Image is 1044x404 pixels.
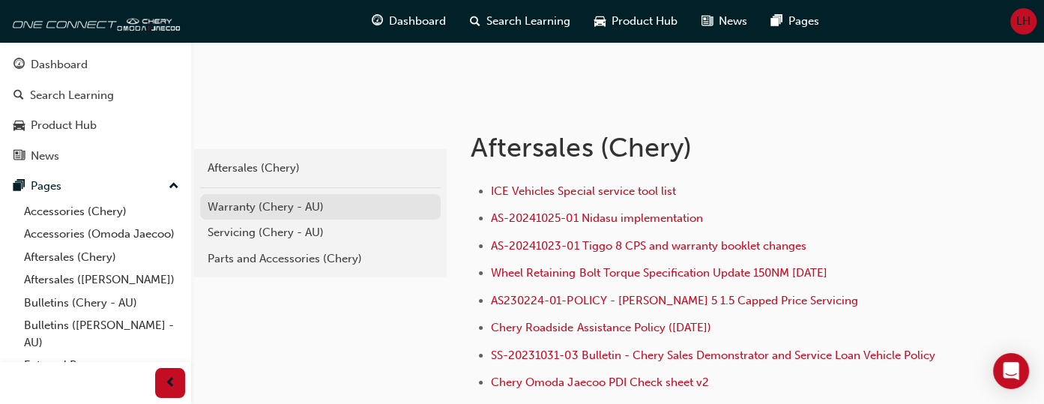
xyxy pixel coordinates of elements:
[13,180,25,193] span: pages-icon
[471,131,930,164] h1: Aftersales (Chery)
[208,250,433,268] div: Parts and Accessories (Chery)
[200,155,441,181] a: Aftersales (Chery)
[491,294,857,307] a: AS230224-01-POLICY - [PERSON_NAME] 5 1.5 Capped Price Servicing
[759,6,831,37] a: pages-iconPages
[6,51,185,79] a: Dashboard
[360,6,458,37] a: guage-iconDashboard
[993,353,1029,389] div: Open Intercom Messenger
[389,13,446,30] span: Dashboard
[208,160,433,177] div: Aftersales (Chery)
[7,6,180,36] img: oneconnect
[372,12,383,31] span: guage-icon
[208,199,433,216] div: Warranty (Chery - AU)
[31,117,97,134] div: Product Hub
[30,87,114,104] div: Search Learning
[491,184,675,198] a: ICE Vehicles Special service tool list
[13,89,24,103] span: search-icon
[470,12,480,31] span: search-icon
[18,354,185,377] a: External Resources
[18,314,185,354] a: Bulletins ([PERSON_NAME] - AU)
[6,82,185,109] a: Search Learning
[719,13,747,30] span: News
[208,224,433,241] div: Servicing (Chery - AU)
[458,6,582,37] a: search-iconSearch Learning
[582,6,690,37] a: car-iconProduct Hub
[771,12,782,31] span: pages-icon
[491,349,935,362] a: SS-20231031-03 Bulletin - Chery Sales Demonstrator and Service Loan Vehicle Policy
[1010,8,1037,34] button: LH
[6,172,185,200] button: Pages
[491,266,827,280] a: Wheel Retaining Bolt Torque Specification Update 150NM [DATE]
[31,148,59,165] div: News
[169,177,179,196] span: up-icon
[18,292,185,315] a: Bulletins (Chery - AU)
[594,12,606,31] span: car-icon
[486,13,570,30] span: Search Learning
[788,13,819,30] span: Pages
[18,268,185,292] a: Aftersales ([PERSON_NAME])
[18,200,185,223] a: Accessories (Chery)
[6,142,185,170] a: News
[31,56,88,73] div: Dashboard
[18,223,185,246] a: Accessories (Omoda Jaecoo)
[18,246,185,269] a: Aftersales (Chery)
[200,246,441,272] a: Parts and Accessories (Chery)
[1016,13,1031,30] span: LH
[13,150,25,163] span: news-icon
[6,112,185,139] a: Product Hub
[612,13,678,30] span: Product Hub
[200,194,441,220] a: Warranty (Chery - AU)
[6,48,185,172] button: DashboardSearch LearningProduct HubNews
[491,211,702,225] a: AS-20241025-01 Nidasu implementation
[13,119,25,133] span: car-icon
[491,376,708,389] a: Chery Omoda Jaecoo PDI Check sheet v2
[200,220,441,246] a: Servicing (Chery - AU)
[165,374,176,393] span: prev-icon
[690,6,759,37] a: news-iconNews
[13,58,25,72] span: guage-icon
[491,321,710,334] a: Chery Roadside Assistance Policy ([DATE])
[31,178,61,195] div: Pages
[491,239,806,253] a: AS-20241023-01 Tiggo 8 CPS and warranty booklet changes
[701,12,713,31] span: news-icon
